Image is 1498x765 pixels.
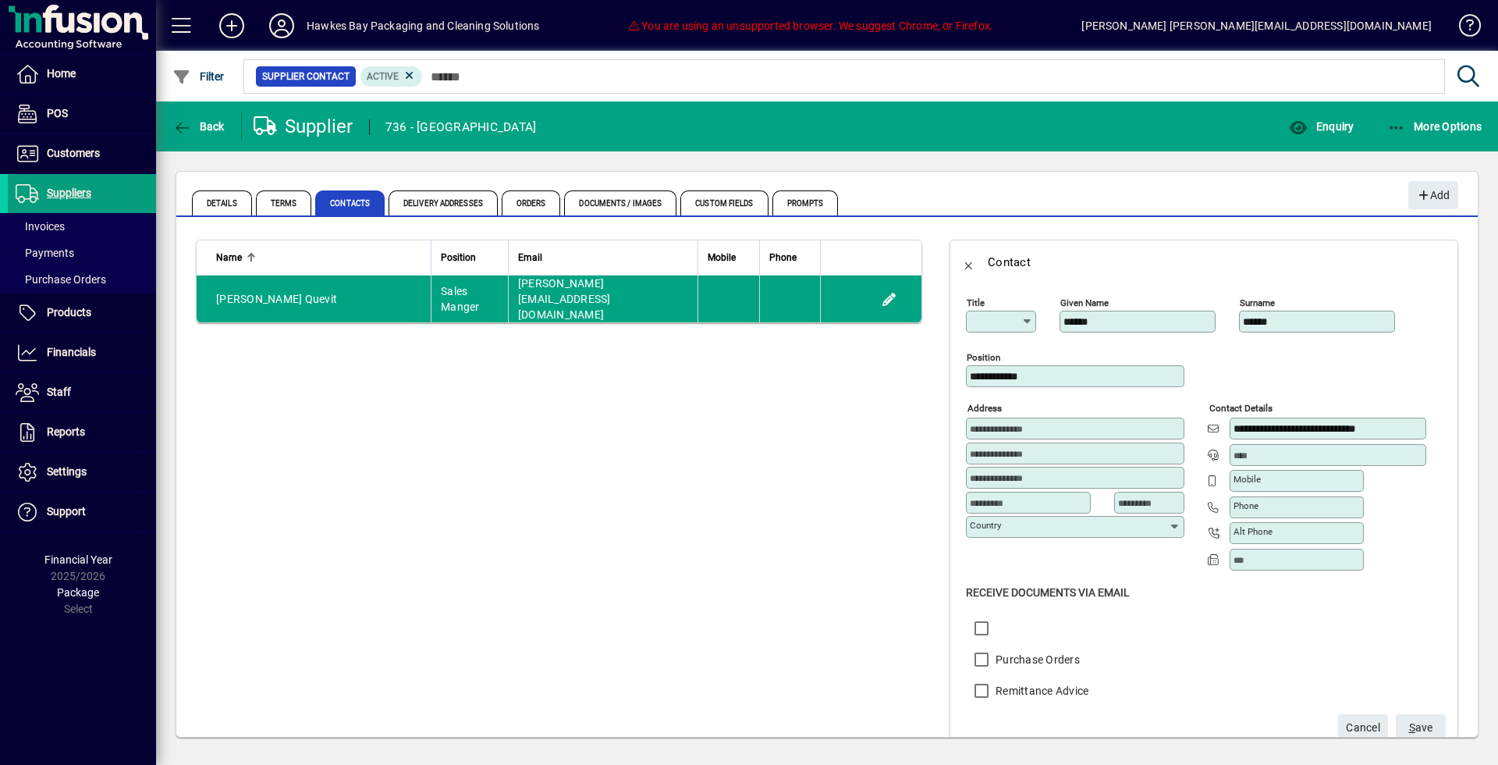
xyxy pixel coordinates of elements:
[389,190,498,215] span: Delivery Addresses
[256,190,312,215] span: Terms
[992,683,1088,699] label: Remittance Advice
[262,69,350,84] span: Supplier Contact
[8,333,156,372] a: Financials
[988,250,1031,275] div: Contact
[47,67,76,80] span: Home
[502,190,561,215] span: Orders
[169,112,229,141] button: Back
[1338,714,1388,742] button: Cancel
[441,249,499,266] div: Position
[8,266,156,293] a: Purchase Orders
[628,20,993,32] span: You are using an unsupported browser. We suggest Chrome, or Firefox.
[16,220,65,233] span: Invoices
[216,293,302,305] span: [PERSON_NAME]
[8,134,156,173] a: Customers
[966,586,1130,599] span: Receive Documents Via Email
[1240,297,1275,308] mat-label: Surname
[47,425,85,438] span: Reports
[305,293,338,305] span: Quevit
[47,107,68,119] span: POS
[169,62,229,91] button: Filter
[8,94,156,133] a: POS
[367,71,399,82] span: Active
[1416,183,1450,208] span: Add
[708,249,736,266] span: Mobile
[216,249,421,266] div: Name
[518,249,688,266] div: Email
[156,112,242,141] app-page-header-button: Back
[769,249,811,266] div: Phone
[8,413,156,452] a: Reports
[192,190,252,215] span: Details
[1234,526,1273,537] mat-label: Alt Phone
[1387,120,1482,133] span: More Options
[1383,112,1486,141] button: More Options
[360,66,423,87] mat-chip: Activation Status: Active
[16,273,106,286] span: Purchase Orders
[8,55,156,94] a: Home
[385,115,537,140] div: 736 - [GEOGRAPHIC_DATA]
[950,244,988,281] button: Back
[8,453,156,492] a: Settings
[1234,474,1261,485] mat-label: Mobile
[44,553,112,566] span: Financial Year
[518,249,542,266] span: Email
[47,346,96,358] span: Financials
[1285,112,1358,141] button: Enquiry
[47,386,71,398] span: Staff
[8,294,156,333] a: Products
[57,586,99,599] span: Package
[254,114,353,139] div: Supplier
[518,277,611,321] span: [PERSON_NAME][EMAIL_ADDRESS][DOMAIN_NAME]
[8,213,156,240] a: Invoices
[1396,714,1446,742] button: Save
[47,306,91,318] span: Products
[257,12,307,40] button: Profile
[1060,297,1109,308] mat-label: Given name
[1409,715,1433,741] span: ave
[431,276,508,322] td: Sales Manger
[1234,500,1258,511] mat-label: Phone
[47,505,86,518] span: Support
[172,120,225,133] span: Back
[216,249,242,266] span: Name
[16,247,74,259] span: Payments
[1081,13,1432,38] div: [PERSON_NAME] [PERSON_NAME][EMAIL_ADDRESS][DOMAIN_NAME]
[8,240,156,266] a: Payments
[1289,120,1354,133] span: Enquiry
[315,190,385,215] span: Contacts
[1408,181,1458,209] button: Add
[680,190,768,215] span: Custom Fields
[769,249,797,266] span: Phone
[992,652,1080,667] label: Purchase Orders
[1346,715,1380,741] span: Cancel
[8,493,156,532] a: Support
[307,13,540,38] div: Hawkes Bay Packaging and Cleaning Solutions
[1447,3,1478,54] a: Knowledge Base
[207,12,257,40] button: Add
[8,373,156,412] a: Staff
[47,187,91,199] span: Suppliers
[564,190,676,215] span: Documents / Images
[47,465,87,478] span: Settings
[441,249,476,266] span: Position
[967,352,1000,363] mat-label: Position
[970,520,1001,531] mat-label: Country
[708,249,750,266] div: Mobile
[967,297,985,308] mat-label: Title
[1409,721,1415,734] span: S
[772,190,839,215] span: Prompts
[172,70,225,83] span: Filter
[47,147,100,159] span: Customers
